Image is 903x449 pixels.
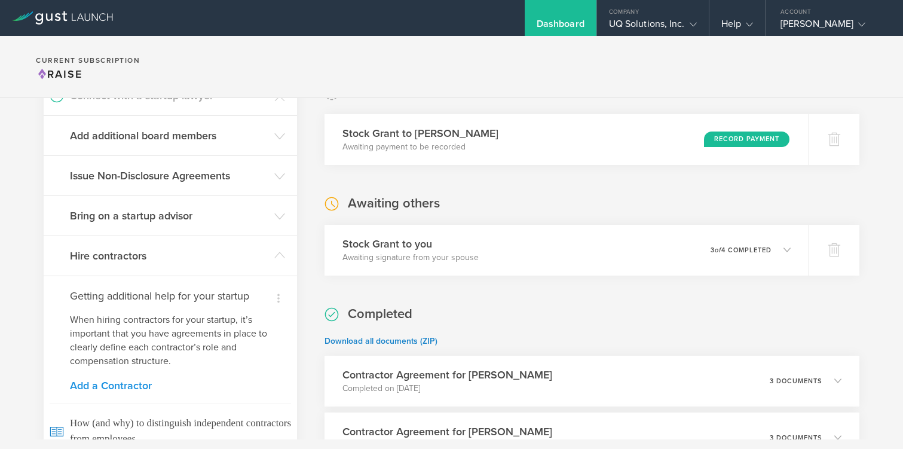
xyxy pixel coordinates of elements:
h3: Stock Grant to [PERSON_NAME] [342,126,498,141]
p: Completed on [DATE] [342,383,552,395]
p: 3 documents [770,435,822,441]
p: Awaiting signature from your spouse [342,252,479,264]
p: 3 4 completed [711,247,772,253]
p: 3 documents [770,378,822,384]
div: Dashboard [537,18,584,36]
h3: Contractor Agreement for [PERSON_NAME] [342,367,552,383]
div: Record Payment [704,132,789,147]
h4: Getting additional help for your startup [70,288,271,304]
h3: Issue Non-Disclosure Agreements [70,168,268,184]
span: Raise [36,68,82,81]
h3: Bring on a startup advisor [70,208,268,224]
div: Help [721,18,753,36]
div: Stock Grant to [PERSON_NAME]Awaiting payment to be recordedRecord Payment [325,114,809,165]
div: UQ Solutions, Inc. [609,18,697,36]
p: Awaiting payment to be recorded [342,141,498,153]
p: When hiring contractors for your startup, it’s important that you have agreements in place to cle... [70,313,271,368]
em: of [715,246,721,254]
h2: Awaiting others [348,195,440,212]
h2: Completed [348,306,412,323]
h3: Add additional board members [70,128,268,143]
div: [PERSON_NAME] [780,18,882,36]
h2: Current Subscription [36,57,140,64]
h3: Hire contractors [70,248,268,264]
a: Add a Contractor [70,380,271,391]
h3: Contractor Agreement for [PERSON_NAME] [342,424,552,439]
h3: Stock Grant to you [342,236,479,252]
a: Download all documents (ZIP) [325,336,437,346]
